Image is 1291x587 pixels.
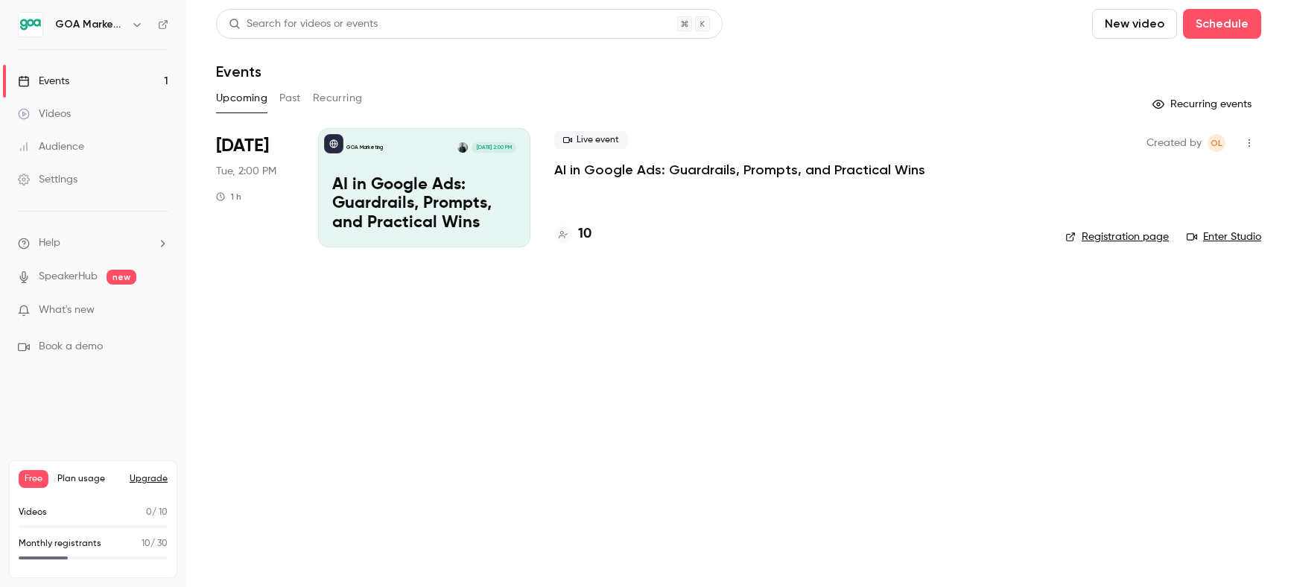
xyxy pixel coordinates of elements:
[554,224,591,244] a: 10
[554,131,628,149] span: Live event
[229,16,378,32] div: Search for videos or events
[18,107,71,121] div: Videos
[18,139,84,154] div: Audience
[39,339,103,355] span: Book a demo
[107,270,136,285] span: new
[346,144,383,151] p: GOA Marketing
[216,128,294,247] div: Sep 23 Tue, 2:00 PM (Europe/London)
[578,224,591,244] h4: 10
[39,235,60,251] span: Help
[142,537,168,550] p: / 30
[1183,9,1261,39] button: Schedule
[1211,134,1222,152] span: OL
[55,17,125,32] h6: GOA Marketing
[216,191,241,203] div: 1 h
[216,63,261,80] h1: Events
[146,506,168,519] p: / 10
[1092,9,1177,39] button: New video
[130,473,168,485] button: Upgrade
[39,269,98,285] a: SpeakerHub
[57,473,121,485] span: Plan usage
[1187,229,1261,244] a: Enter Studio
[19,537,101,550] p: Monthly registrants
[332,176,516,233] p: AI in Google Ads: Guardrails, Prompts, and Practical Wins
[1146,92,1261,116] button: Recurring events
[18,235,168,251] li: help-dropdown-opener
[19,470,48,488] span: Free
[1065,229,1169,244] a: Registration page
[19,506,47,519] p: Videos
[318,128,530,247] a: AI in Google Ads: Guardrails, Prompts, and Practical WinsGOA MarketingLuke Boudour[DATE] 2:00 PMA...
[457,142,468,153] img: Luke Boudour
[1146,134,1202,152] span: Created by
[216,164,276,179] span: Tue, 2:00 PM
[472,142,516,153] span: [DATE] 2:00 PM
[1208,134,1225,152] span: Olivia Lauridsen
[216,86,267,110] button: Upcoming
[142,539,150,548] span: 10
[18,74,69,89] div: Events
[39,302,95,318] span: What's new
[313,86,363,110] button: Recurring
[18,172,77,187] div: Settings
[150,304,168,317] iframe: Noticeable Trigger
[19,13,42,37] img: GOA Marketing
[216,134,269,158] span: [DATE]
[554,161,925,179] a: AI in Google Ads: Guardrails, Prompts, and Practical Wins
[146,508,152,517] span: 0
[279,86,301,110] button: Past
